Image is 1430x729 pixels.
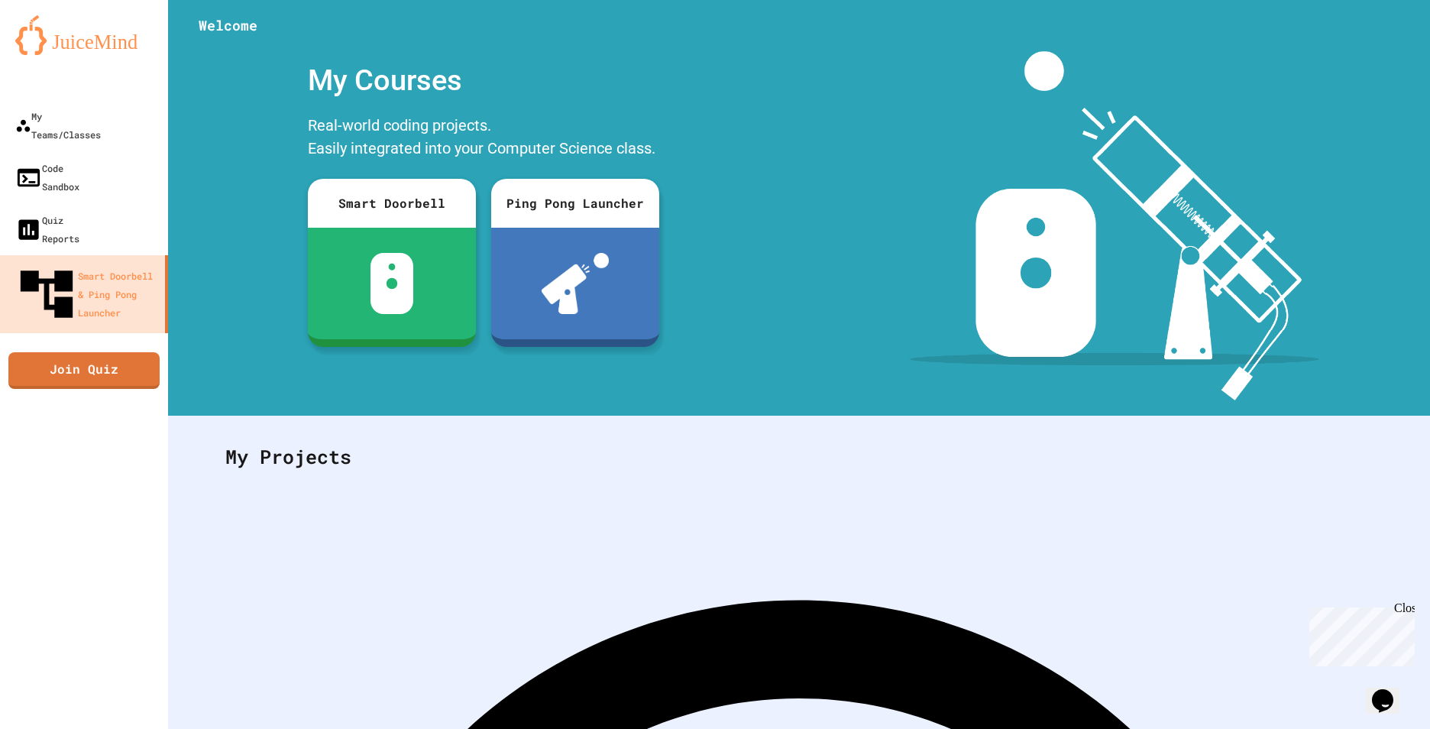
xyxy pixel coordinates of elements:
div: My Courses [300,51,667,110]
div: Smart Doorbell [308,179,476,228]
img: sdb-white.svg [370,253,414,314]
div: Quiz Reports [15,211,79,248]
div: My Projects [210,427,1388,487]
img: logo-orange.svg [15,15,153,55]
img: banner-image-my-projects.png [910,51,1319,400]
div: Real-world coding projects. Easily integrated into your Computer Science class. [300,110,667,167]
div: Ping Pong Launcher [491,179,659,228]
div: Code Sandbox [15,159,79,196]
img: ppl-with-ball.png [542,253,610,314]
div: Smart Doorbell & Ping Pong Launcher [15,263,159,326]
iframe: chat widget [1303,601,1415,666]
div: My Teams/Classes [15,107,101,144]
div: Chat with us now!Close [6,6,105,97]
iframe: chat widget [1366,668,1415,714]
a: Join Quiz [8,352,160,389]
